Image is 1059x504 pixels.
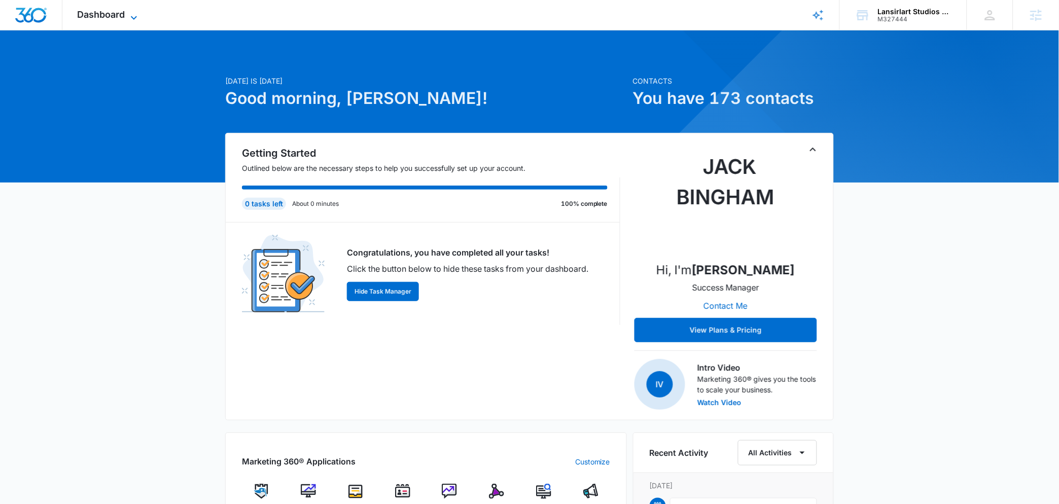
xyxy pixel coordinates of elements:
p: Hi, I'm [657,261,795,279]
h1: You have 173 contacts [633,86,834,111]
h1: Good morning, [PERSON_NAME]! [225,86,627,111]
button: Watch Video [697,399,742,406]
h2: Getting Started [242,146,620,161]
p: About 0 minutes [292,199,339,208]
p: Contacts [633,76,834,86]
p: Click the button below to hide these tasks from your dashboard. [347,263,588,275]
img: Jack Bingham [675,152,776,253]
div: 0 tasks left [242,198,286,210]
h3: Intro Video [697,362,817,374]
button: Contact Me [694,294,758,318]
button: View Plans & Pricing [634,318,817,342]
p: 100% complete [561,199,608,208]
h6: Recent Activity [650,447,709,459]
button: All Activities [738,440,817,465]
span: Dashboard [78,9,125,20]
p: Success Manager [692,281,759,294]
div: account id [878,16,952,23]
button: Toggle Collapse [807,143,819,156]
p: [DATE] [650,480,817,491]
p: [DATE] is [DATE] [225,76,627,86]
span: IV [647,371,673,398]
p: Outlined below are the necessary steps to help you successfully set up your account. [242,163,620,173]
p: Congratulations, you have completed all your tasks! [347,246,588,259]
button: Hide Task Manager [347,282,419,301]
a: Customize [575,456,610,467]
div: account name [878,8,952,16]
p: Marketing 360® gives you the tools to scale your business. [697,374,817,395]
strong: [PERSON_NAME] [692,263,795,277]
h2: Marketing 360® Applications [242,455,356,467]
